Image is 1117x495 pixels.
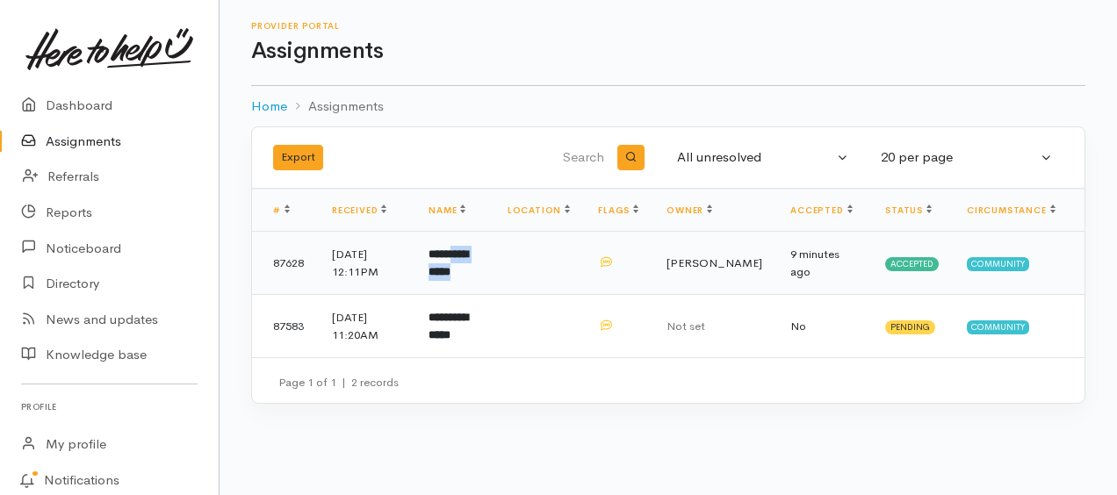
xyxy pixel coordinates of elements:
[967,257,1029,271] span: Community
[470,137,608,179] input: Search
[790,319,806,334] span: No
[870,140,1063,175] button: 20 per page
[429,204,465,216] a: Name
[273,145,323,170] button: Export
[667,255,762,270] span: [PERSON_NAME]
[287,97,384,117] li: Assignments
[251,21,1085,31] h6: Provider Portal
[598,204,638,216] a: Flags
[278,375,399,390] small: Page 1 of 1 2 records
[318,295,414,358] td: [DATE] 11:20AM
[251,39,1085,64] h1: Assignments
[251,86,1085,127] nav: breadcrumb
[667,319,705,334] span: Not set
[273,204,290,216] a: #
[21,395,198,419] h6: Profile
[967,320,1029,334] span: Community
[885,204,932,216] a: Status
[667,204,712,216] a: Owner
[667,140,860,175] button: All unresolved
[885,320,935,334] span: Pending
[252,295,318,358] td: 87583
[967,204,1056,216] a: Circumstance
[252,232,318,295] td: 87628
[790,247,840,279] time: 9 minutes ago
[318,232,414,295] td: [DATE] 12:11PM
[332,204,386,216] a: Received
[885,257,939,271] span: Accepted
[790,204,852,216] a: Accepted
[881,147,1037,168] div: 20 per page
[677,147,833,168] div: All unresolved
[342,375,346,390] span: |
[508,204,570,216] a: Location
[251,97,287,117] a: Home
